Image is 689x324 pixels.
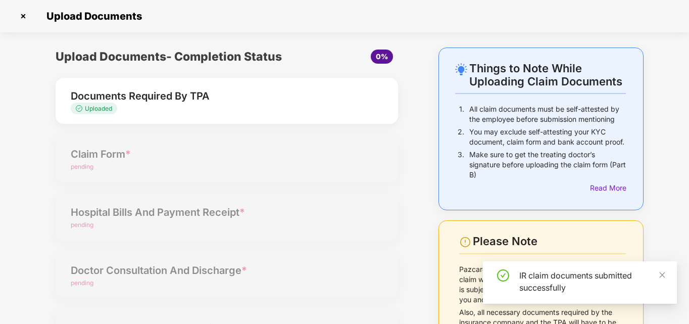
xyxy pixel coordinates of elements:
[659,271,666,279] span: close
[473,235,626,248] div: Please Note
[76,105,85,112] img: svg+xml;base64,PHN2ZyB4bWxucz0iaHR0cDovL3d3dy53My5vcmcvMjAwMC9zdmciIHdpZHRoPSIxMy4zMzMiIGhlaWdodD...
[497,269,509,282] span: check-circle
[376,52,388,61] span: 0%
[519,269,665,294] div: IR claim documents submitted successfully
[15,8,31,24] img: svg+xml;base64,PHN2ZyBpZD0iQ3Jvc3MtMzJ4MzIiIHhtbG5zPSJodHRwOi8vd3d3LnczLm9yZy8yMDAwL3N2ZyIgd2lkdG...
[590,182,626,194] div: Read More
[469,127,626,147] p: You may exclude self-attesting your KYC document, claim form and bank account proof.
[36,10,147,22] span: Upload Documents
[459,236,471,248] img: svg+xml;base64,PHN2ZyBpZD0iV2FybmluZ18tXzI0eDI0IiBkYXRhLW5hbWU9Ildhcm5pbmcgLSAyNHgyNCIgeG1sbnM9Im...
[469,62,626,88] div: Things to Note While Uploading Claim Documents
[455,63,467,75] img: svg+xml;base64,PHN2ZyB4bWxucz0iaHR0cDovL3d3dy53My5vcmcvMjAwMC9zdmciIHdpZHRoPSIyNC4wOTMiIGhlaWdodD...
[458,150,464,180] p: 3.
[56,48,284,66] div: Upload Documents- Completion Status
[71,88,357,104] div: Documents Required By TPA
[458,127,464,147] p: 2.
[459,264,626,305] p: Pazcare will only be responsible for lodging your claim with the TPA/Insurer. The claim processin...
[469,150,626,180] p: Make sure to get the treating doctor’s signature before uploading the claim form (Part B)
[469,104,626,124] p: All claim documents must be self-attested by the employee before submission mentioning
[459,104,464,124] p: 1.
[85,105,112,112] span: Uploaded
